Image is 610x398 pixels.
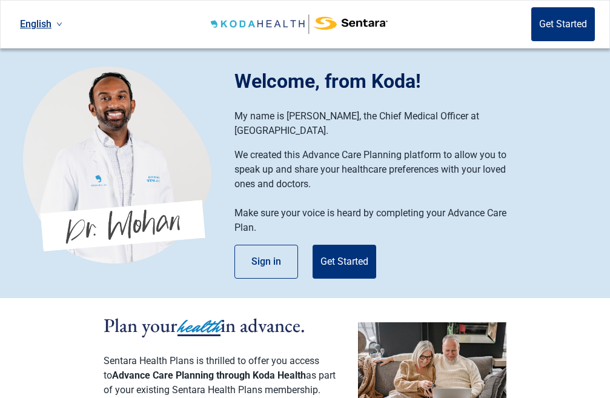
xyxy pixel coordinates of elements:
[531,7,595,41] button: Get Started
[234,245,298,279] button: Sign in
[220,313,305,338] span: in advance.
[112,370,306,381] span: Advance Care Planning through Koda Health
[211,15,388,34] img: Koda Health
[104,313,177,338] span: Plan your
[234,109,522,138] p: My name is [PERSON_NAME], the Chief Medical Officer at [GEOGRAPHIC_DATA].
[234,206,522,235] p: Make sure your voice is heard by completing your Advance Care Plan.
[234,67,534,96] h1: Welcome, from Koda!
[104,355,319,381] span: Sentara Health Plans is thrilled to offer you access to
[23,66,211,264] img: Koda Health
[234,148,522,191] p: We created this Advance Care Planning platform to allow you to speak up and share your healthcare...
[56,21,62,27] span: down
[177,313,220,340] span: health
[15,14,67,34] a: Current language: English
[313,245,376,279] button: Get Started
